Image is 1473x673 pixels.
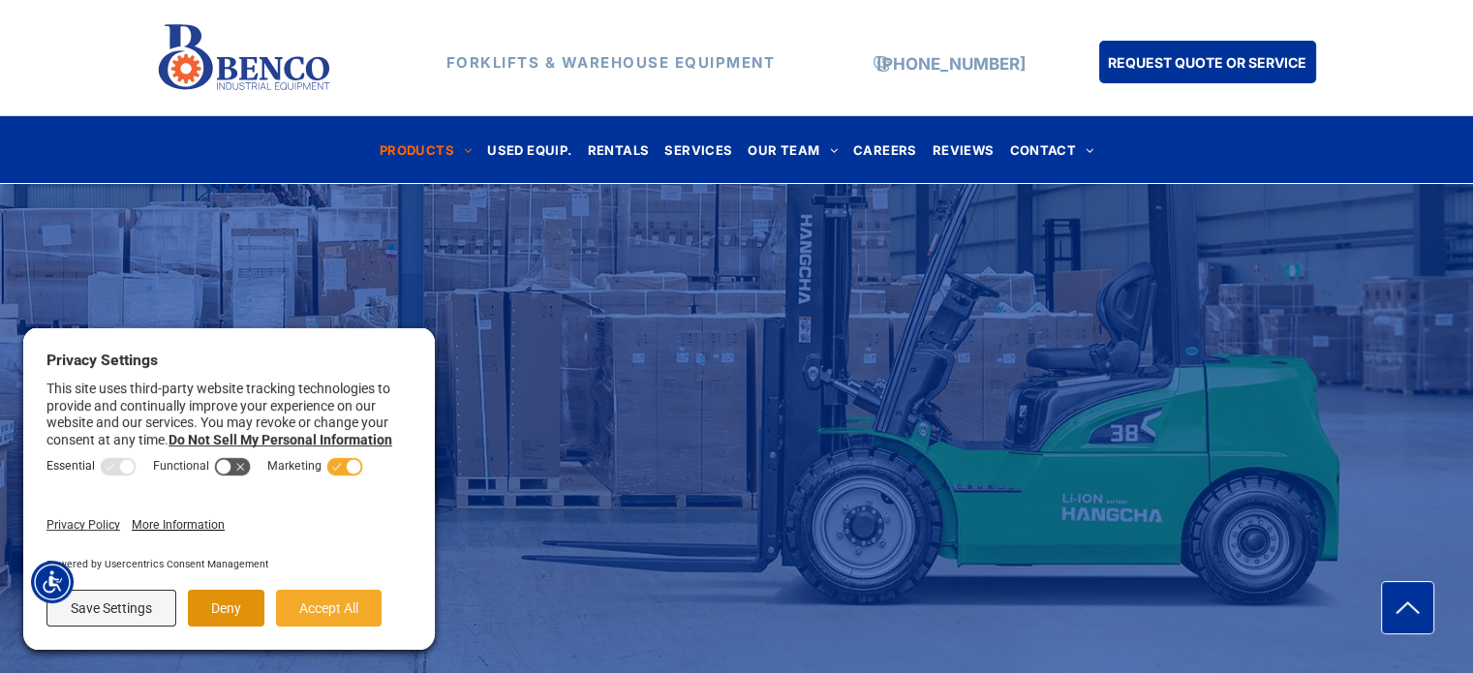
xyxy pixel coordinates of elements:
a: [PHONE_NUMBER] [876,54,1026,74]
strong: FORKLIFTS & WAREHOUSE EQUIPMENT [446,53,776,72]
span: REQUEST QUOTE OR SERVICE [1108,45,1306,80]
a: PRODUCTS [372,137,480,163]
a: RENTALS [580,137,658,163]
a: SERVICES [657,137,740,163]
a: OUR TEAM [740,137,845,163]
a: CONTACT [1001,137,1101,163]
a: REQUEST QUOTE OR SERVICE [1099,41,1316,83]
a: CAREERS [845,137,925,163]
a: REVIEWS [925,137,1002,163]
div: Accessibility Menu [31,561,74,603]
a: USED EQUIP. [479,137,579,163]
